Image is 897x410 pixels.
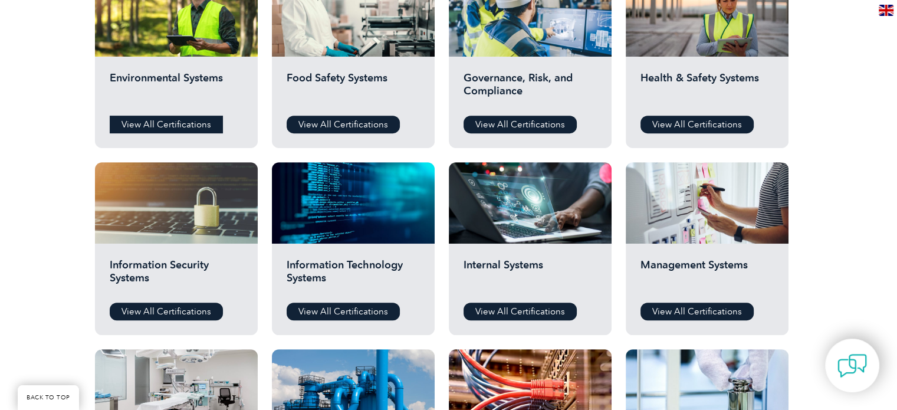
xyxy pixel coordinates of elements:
a: View All Certifications [287,116,400,133]
a: View All Certifications [464,116,577,133]
a: View All Certifications [110,303,223,320]
h2: Information Security Systems [110,258,243,294]
h2: Information Technology Systems [287,258,420,294]
img: en [879,5,893,16]
h2: Health & Safety Systems [640,71,774,107]
a: BACK TO TOP [18,385,79,410]
h2: Food Safety Systems [287,71,420,107]
h2: Internal Systems [464,258,597,294]
a: View All Certifications [287,303,400,320]
a: View All Certifications [640,116,754,133]
h2: Governance, Risk, and Compliance [464,71,597,107]
a: View All Certifications [464,303,577,320]
a: View All Certifications [640,303,754,320]
a: View All Certifications [110,116,223,133]
h2: Environmental Systems [110,71,243,107]
h2: Management Systems [640,258,774,294]
img: contact-chat.png [837,351,867,381]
